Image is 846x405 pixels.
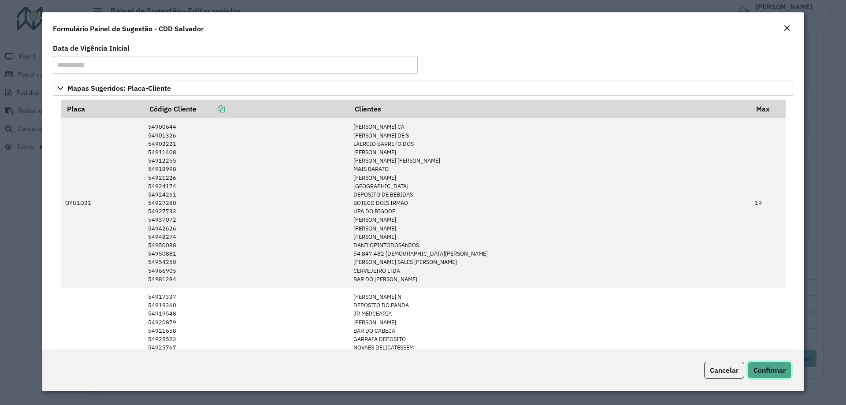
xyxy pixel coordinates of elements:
[750,100,786,118] th: Max
[67,85,171,92] span: Mapas Sugeridos: Placa-Cliente
[143,100,349,118] th: Código Cliente
[349,100,750,118] th: Clientes
[53,23,204,34] h4: Formulário Painel de Sugestão - CDD Salvador
[53,43,130,53] label: Data de Vigência Inicial
[750,118,786,288] td: 19
[61,100,144,118] th: Placa
[143,118,349,288] td: 54900644 54901326 54902221 54911408 54912255 54918998 54921226 54924174 54924261 54927280 5492773...
[753,366,786,375] span: Confirmar
[704,362,744,379] button: Cancelar
[53,81,793,96] a: Mapas Sugeridos: Placa-Cliente
[783,25,790,32] em: Fechar
[349,118,750,288] td: [PERSON_NAME] CA [PERSON_NAME] DE S LAERCIO BARRETO DOS [PERSON_NAME] [PERSON_NAME] [PERSON_NAME]...
[61,118,144,288] td: OYU1D21
[748,362,791,379] button: Confirmar
[710,366,738,375] span: Cancelar
[781,23,793,34] button: Close
[197,104,225,113] a: Copiar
